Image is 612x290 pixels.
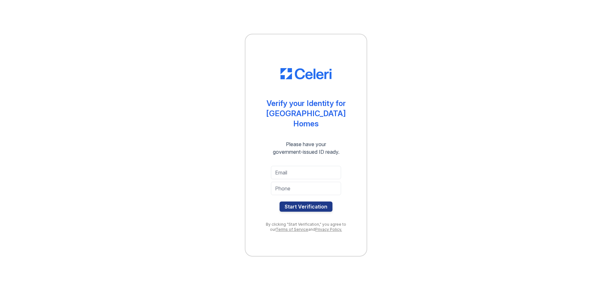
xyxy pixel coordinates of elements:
div: By clicking "Start Verification," you agree to our and [258,222,354,232]
div: Verify your Identity for [GEOGRAPHIC_DATA] Homes [258,98,354,129]
button: Start Verification [280,202,332,212]
input: Email [271,166,341,179]
input: Phone [271,182,341,195]
a: Terms of Service [276,227,308,232]
div: Please have your government-issued ID ready. [261,140,351,156]
img: CE_Logo_Blue-a8612792a0a2168367f1c8372b55b34899dd931a85d93a1a3d3e32e68fde9ad4.png [280,68,331,80]
a: Privacy Policy. [315,227,342,232]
